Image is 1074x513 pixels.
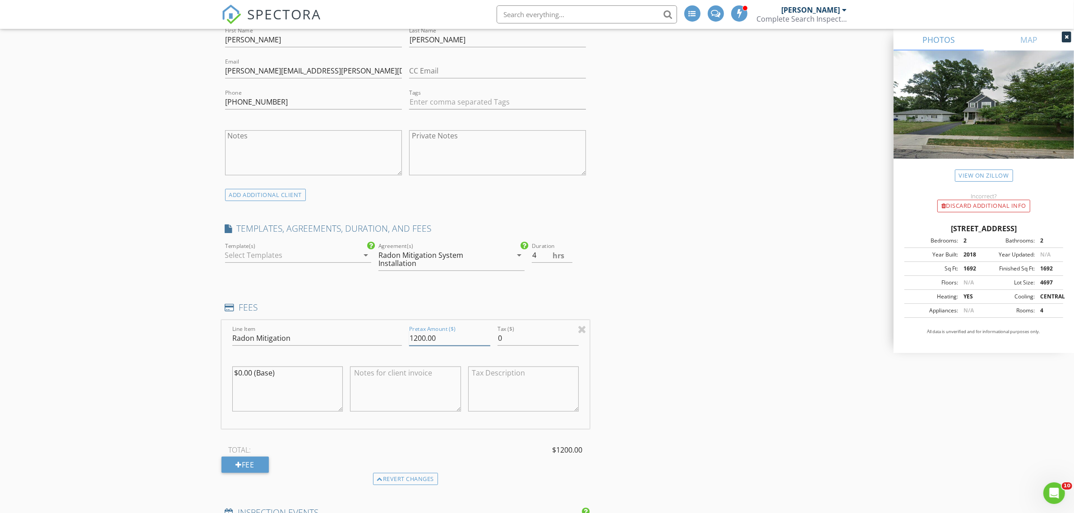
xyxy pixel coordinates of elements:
[963,307,974,314] span: N/A
[782,5,840,14] div: [PERSON_NAME]
[958,251,984,259] div: 2018
[984,29,1074,50] a: MAP
[757,14,847,23] div: Complete Search Inspection LLC
[894,192,1074,200] div: Incorrect?
[1035,237,1060,245] div: 2
[378,251,499,267] div: Radon Mitigation System Installation
[1035,307,1060,315] div: 4
[1035,293,1060,301] div: CENTRAL
[221,5,241,24] img: The Best Home Inspection Software - Spectora
[1043,482,1065,504] iframe: Intercom live chat
[984,293,1035,301] div: Cooling:
[360,250,371,261] i: arrow_drop_down
[1035,279,1060,287] div: 4697
[894,50,1074,180] img: streetview
[937,200,1030,212] div: Discard Additional info
[904,223,1063,234] div: [STREET_ADDRESS]
[984,251,1035,259] div: Year Updated:
[958,265,984,273] div: 1692
[497,5,677,23] input: Search everything...
[907,237,958,245] div: Bedrooms:
[221,457,269,473] div: Fee
[984,265,1035,273] div: Finished Sq Ft:
[894,29,984,50] a: PHOTOS
[963,279,974,286] span: N/A
[958,293,984,301] div: YES
[552,444,582,455] span: $1200.00
[1035,265,1060,273] div: 1692
[514,250,525,261] i: arrow_drop_down
[1040,251,1051,258] span: N/A
[225,189,306,201] div: ADD ADDITIONAL client
[904,329,1063,335] p: All data is unverified and for informational purposes only.
[907,265,958,273] div: Sq Ft:
[221,12,322,31] a: SPECTORA
[373,473,438,486] div: Revert changes
[955,169,1013,182] a: View on Zillow
[984,307,1035,315] div: Rooms:
[984,237,1035,245] div: Bathrooms:
[532,248,572,263] input: 0.0
[553,252,564,259] span: hrs
[225,223,586,234] h4: TEMPLATES, AGREEMENTS, DURATION, AND FEES
[1062,482,1072,490] span: 10
[907,307,958,315] div: Appliances:
[248,5,322,23] span: SPECTORA
[984,279,1035,287] div: Lot Size:
[907,251,958,259] div: Year Built:
[225,302,586,313] h4: FEES
[229,444,251,455] span: TOTAL:
[907,293,958,301] div: Heating:
[958,237,984,245] div: 2
[907,279,958,287] div: Floors:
